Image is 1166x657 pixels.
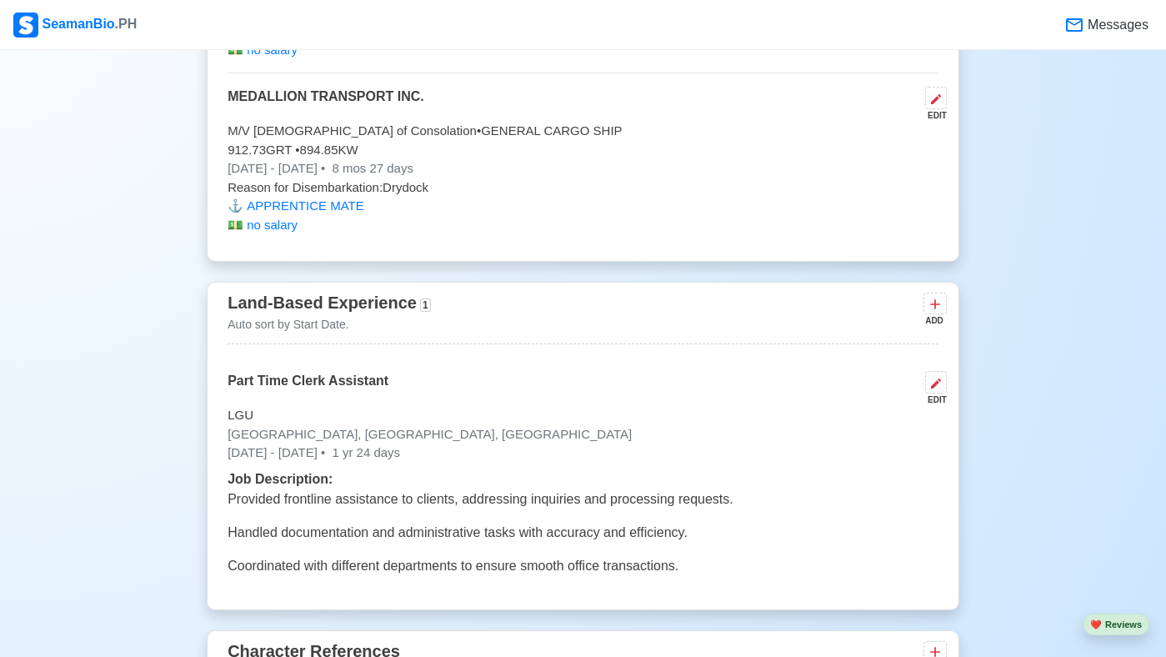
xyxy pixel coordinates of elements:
[228,489,938,509] p: Provided frontline assistance to clients, addressing inquiries and processing requests.
[228,159,938,178] p: [DATE] - [DATE]
[228,197,938,216] p: APPRENTICE MATE
[328,445,400,459] span: 1 yr 24 days
[228,316,430,334] p: Auto sort by Start Date.
[228,556,938,576] p: Coordinated with different departments to ensure smooth office transactions.
[923,314,943,327] div: ADD
[228,293,417,312] span: Land-Based Experience
[321,445,325,459] span: •
[228,444,938,463] p: [DATE] - [DATE]
[228,472,333,486] b: Job Description:
[228,87,424,122] p: MEDALLION TRANSPORT INC.
[228,43,243,57] span: money
[228,406,938,425] p: LGU
[228,216,938,235] p: no salary
[420,298,431,312] span: 1
[228,141,938,160] p: 912.73 GRT • 894.85 KW
[13,13,38,38] img: Logo
[228,371,388,406] p: Part Time Clerk Assistant
[1083,614,1149,636] button: heartReviews
[228,425,938,444] p: [GEOGRAPHIC_DATA], [GEOGRAPHIC_DATA], [GEOGRAPHIC_DATA]
[228,41,938,60] p: no salary
[228,218,243,232] span: money
[13,13,137,38] div: SeamanBio
[1084,15,1148,35] span: Messages
[1090,619,1102,629] span: heart
[918,394,947,406] div: EDIT
[228,198,243,213] span: anchor
[321,161,325,175] span: •
[115,17,138,31] span: .PH
[228,523,938,543] p: Handled documentation and administrative tasks with accuracy and efficiency.
[918,109,947,122] div: EDIT
[228,122,938,141] p: M/V [DEMOGRAPHIC_DATA] of Consolation • GENERAL CARGO SHIP
[328,161,413,175] span: 8 mos 27 days
[228,178,938,198] p: Reason for Disembarkation: Drydock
